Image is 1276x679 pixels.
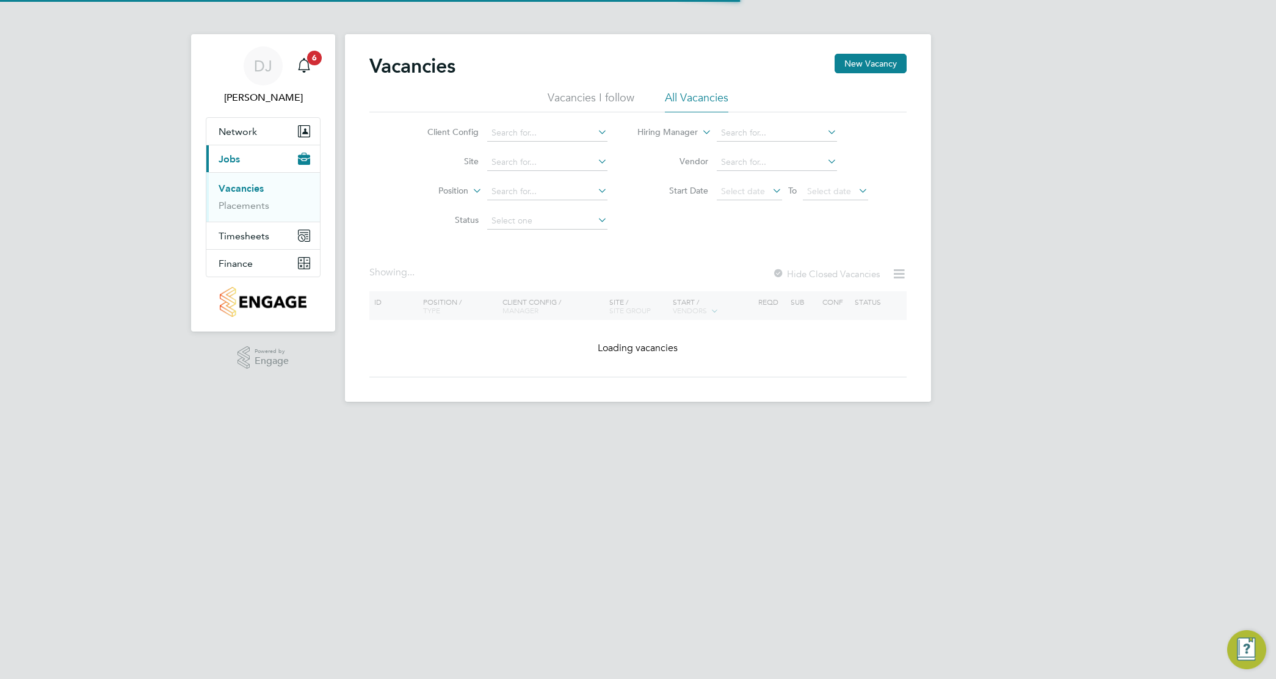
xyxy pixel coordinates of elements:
span: Network [219,126,257,137]
input: Search for... [717,154,837,171]
input: Search for... [487,125,607,142]
button: Finance [206,250,320,277]
label: Hide Closed Vacancies [772,268,880,280]
h2: Vacancies [369,54,455,78]
span: Timesheets [219,230,269,242]
input: Search for... [717,125,837,142]
input: Search for... [487,154,607,171]
span: ... [407,266,415,278]
span: David Jones [206,90,321,105]
span: Jobs [219,153,240,165]
span: Select date [721,186,765,197]
span: Powered by [255,346,289,357]
label: Vendor [638,156,708,167]
label: Position [398,185,468,197]
button: Engage Resource Center [1227,630,1266,669]
span: Finance [219,258,253,269]
a: Placements [219,200,269,211]
label: Client Config [408,126,479,137]
li: Vacancies I follow [548,90,634,112]
span: Select date [807,186,851,197]
div: Jobs [206,172,320,222]
button: Jobs [206,145,320,172]
span: 6 [307,51,322,65]
a: DJ[PERSON_NAME] [206,46,321,105]
span: To [785,183,800,198]
button: Timesheets [206,222,320,249]
a: 6 [292,46,316,85]
input: Search for... [487,183,607,200]
label: Site [408,156,479,167]
a: Powered byEngage [237,346,289,369]
label: Status [408,214,479,225]
label: Hiring Manager [628,126,698,139]
button: New Vacancy [835,54,907,73]
span: Engage [255,356,289,366]
a: Vacancies [219,183,264,194]
img: countryside-properties-logo-retina.png [220,287,306,317]
input: Select one [487,212,607,230]
button: Network [206,118,320,145]
label: Start Date [638,185,708,196]
li: All Vacancies [665,90,728,112]
div: Showing [369,266,417,279]
a: Go to home page [206,287,321,317]
span: DJ [254,58,272,74]
nav: Main navigation [191,34,335,332]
